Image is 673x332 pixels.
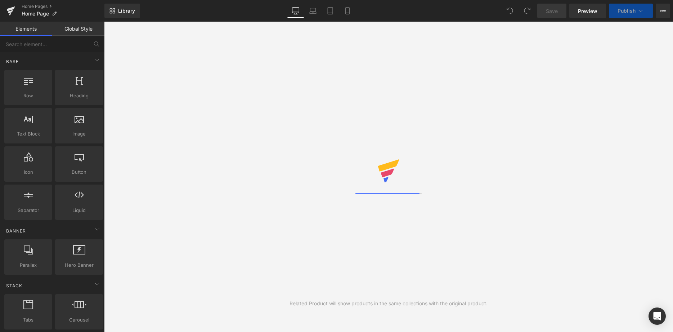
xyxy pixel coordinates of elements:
a: Global Style [52,22,104,36]
span: Image [57,130,101,138]
span: Separator [6,207,50,214]
button: Publish [609,4,653,18]
span: Library [118,8,135,14]
a: Tablet [322,4,339,18]
span: Row [6,92,50,99]
a: Laptop [304,4,322,18]
span: Preview [578,7,597,15]
button: Undo [503,4,517,18]
span: Base [5,58,19,65]
span: Publish [618,8,636,14]
span: Icon [6,168,50,176]
div: Related Product will show products in the same collections with the original product. [290,300,488,307]
div: Open Intercom Messenger [649,307,666,325]
span: Banner [5,227,27,234]
span: Carousel [57,316,101,324]
span: Stack [5,282,23,289]
span: Button [57,168,101,176]
a: Mobile [339,4,356,18]
a: New Library [104,4,140,18]
span: Hero Banner [57,261,101,269]
span: Liquid [57,207,101,214]
button: More [656,4,670,18]
span: Tabs [6,316,50,324]
span: Text Block [6,130,50,138]
a: Home Pages [22,4,104,9]
a: Preview [569,4,606,18]
span: Heading [57,92,101,99]
a: Desktop [287,4,304,18]
span: Home Page [22,11,49,17]
span: Save [546,7,558,15]
span: Parallax [6,261,50,269]
button: Redo [520,4,534,18]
